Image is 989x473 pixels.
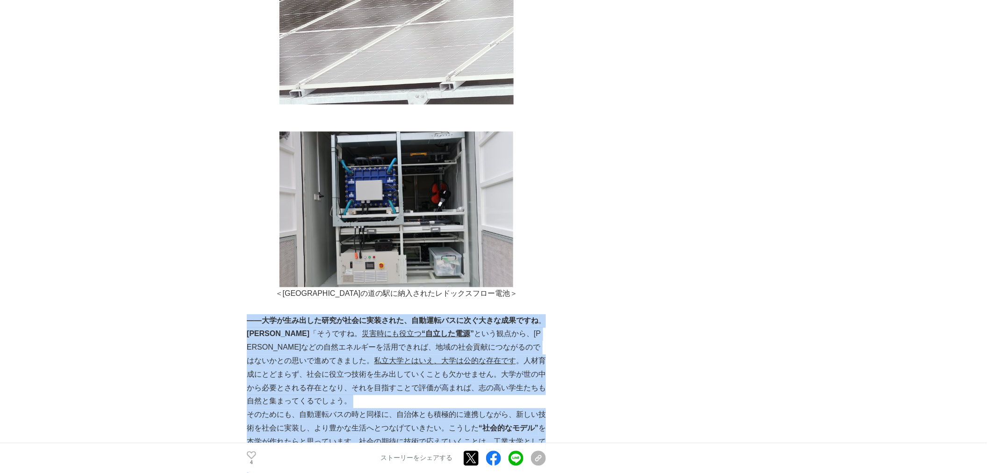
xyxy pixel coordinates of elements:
p: 4 [247,460,256,465]
strong: [PERSON_NAME] [247,330,309,337]
p: ストーリーをシェアする [380,454,452,463]
strong: ” [422,330,474,337]
u: 私立大学とはいえ、大学は公的な存在です [374,357,516,365]
strong: “社会的なモデル” [479,424,538,432]
p: そのためにも、自動運転バスの時と同様に、自治体とも積極的に連携しながら、新しい技術を社会に実装し、より豊かな生活へとつなげていきたい。こうした を本学が作れたらと思っています。 」 [247,408,546,462]
u: 社会の期待に技術で応えていくことは、工業大学としての原点だと考えています [247,437,546,459]
u: 災害時にも役立つ [362,330,422,337]
p: 「そうですね。 という観点から、[PERSON_NAME]などの自然エネルギーを活用できれば、地域の社会貢献につながるのではないかとの思いで進めてきました。 。人材育成にとどまらず、社会に役立つ... [247,327,546,408]
p: ＜[GEOGRAPHIC_DATA]の道の駅に納入されたレドックスフロー電池＞ [247,287,546,301]
img: thumbnail_c608bde0-733d-11f0-8ce9-333c7e95dedd.JPG [279,131,513,287]
p: 。 [247,314,546,328]
strong: ――大学が生み出した研究が社会に実装された、自動運転バスに次ぐ大きな成果ですね [247,316,538,324]
u: “自立した電源 [422,330,470,337]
